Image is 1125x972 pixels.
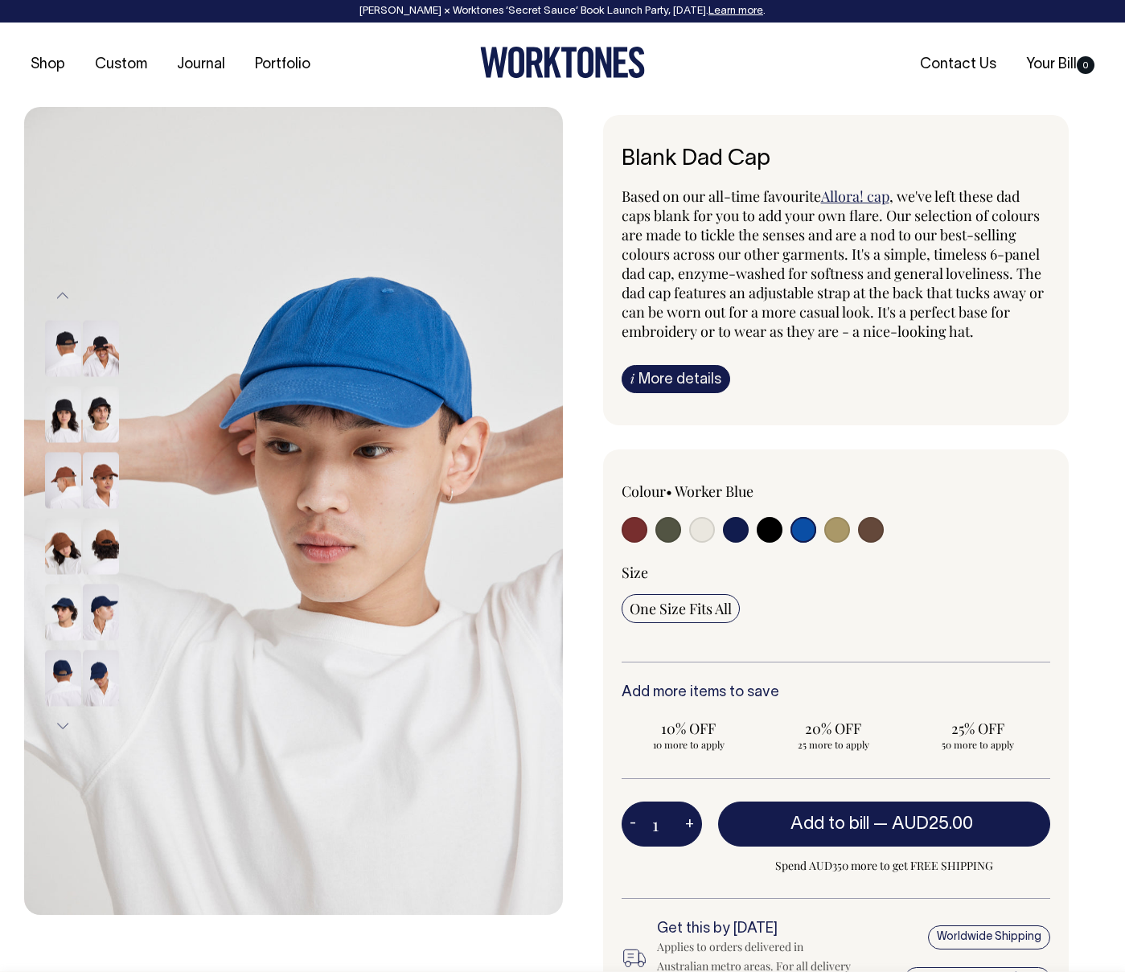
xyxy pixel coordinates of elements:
h6: Get this by [DATE] [657,921,855,937]
span: Add to bill [790,816,869,832]
span: 20% OFF [774,719,893,738]
span: — [873,816,977,832]
span: i [630,370,634,387]
span: , we've left these dad caps blank for you to add your own flare. Our selection of colours are mad... [622,187,1044,341]
img: dark-navy [83,650,119,707]
a: Your Bill0 [1020,51,1101,78]
img: black [83,387,119,443]
div: Size [622,563,1051,582]
a: iMore details [622,365,730,393]
a: Allora! cap [821,187,889,206]
div: [PERSON_NAME] × Worktones ‘Secret Sauce’ Book Launch Party, [DATE]. . [16,6,1109,17]
span: 25% OFF [918,719,1037,738]
img: black [45,321,81,377]
span: Spend AUD350 more to get FREE SHIPPING [718,856,1051,876]
span: 0 [1077,56,1094,74]
button: Previous [51,278,75,314]
div: Colour [622,482,793,501]
button: - [622,808,644,840]
input: One Size Fits All [622,594,740,623]
a: Learn more [708,6,763,16]
img: dark-navy [45,584,81,641]
img: chocolate [83,453,119,509]
img: black [83,321,119,377]
span: 10% OFF [630,719,749,738]
span: 10 more to apply [630,738,749,751]
img: chocolate [83,519,119,575]
button: + [677,808,702,840]
span: Based on our all-time favourite [622,187,821,206]
img: black [45,387,81,443]
a: Contact Us [914,51,1003,78]
img: dark-navy [83,584,119,641]
button: Add to bill —AUD25.00 [718,802,1051,847]
span: AUD25.00 [892,816,973,832]
a: Journal [170,51,232,78]
input: 20% OFF 25 more to apply [766,714,901,756]
input: 25% OFF 50 more to apply [910,714,1045,756]
img: chocolate [45,519,81,575]
input: 10% OFF 10 more to apply [622,714,757,756]
a: Portfolio [248,51,317,78]
span: • [666,482,672,501]
a: Custom [88,51,154,78]
h6: Add more items to save [622,685,1051,701]
span: One Size Fits All [630,599,732,618]
button: Next [51,708,75,744]
img: dark-navy [45,650,81,707]
span: 25 more to apply [774,738,893,751]
label: Worker Blue [675,482,753,501]
img: worker-blue [24,107,563,915]
img: chocolate [45,453,81,509]
a: Shop [24,51,72,78]
span: 50 more to apply [918,738,1037,751]
h6: Blank Dad Cap [622,147,1051,172]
